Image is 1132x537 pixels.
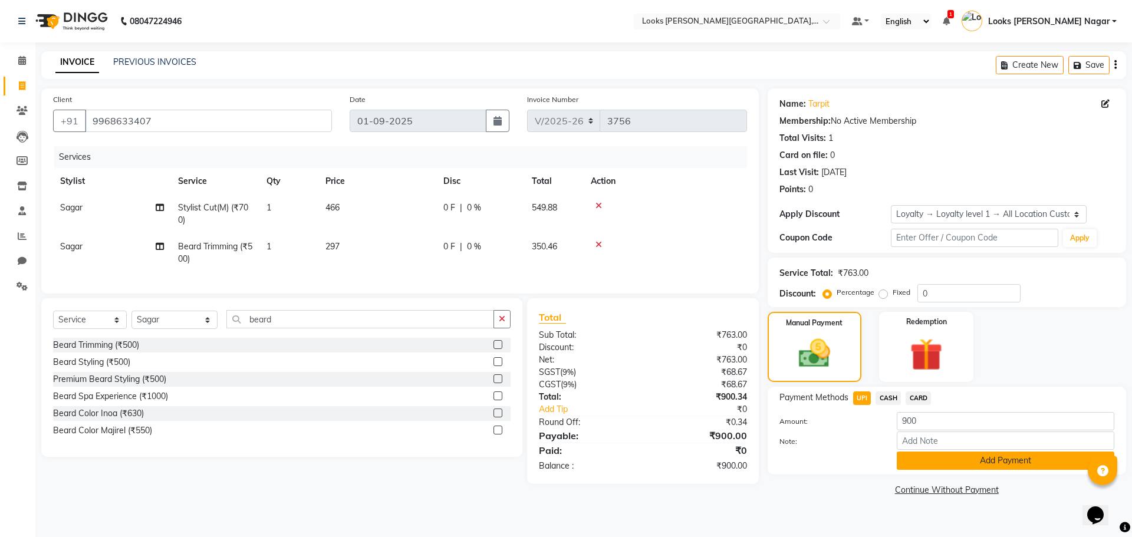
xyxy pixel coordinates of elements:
[325,241,340,252] span: 297
[771,416,888,427] label: Amount:
[530,403,662,416] a: Add Tip
[562,367,574,377] span: 9%
[53,168,171,195] th: Stylist
[53,407,144,420] div: Beard Color Inoa (₹630)
[779,208,891,220] div: Apply Discount
[779,115,1114,127] div: No Active Membership
[837,287,874,298] label: Percentage
[53,94,72,105] label: Client
[539,379,561,390] span: CGST
[130,5,182,38] b: 08047224946
[266,202,271,213] span: 1
[643,354,755,366] div: ₹763.00
[350,94,366,105] label: Date
[467,202,481,214] span: 0 %
[779,391,848,404] span: Payment Methods
[779,98,806,110] div: Name:
[539,311,566,324] span: Total
[532,202,557,213] span: 549.88
[530,429,643,443] div: Payable:
[443,241,455,253] span: 0 F
[897,431,1114,450] input: Add Note
[779,149,828,162] div: Card on file:
[897,412,1114,430] input: Amount
[786,318,843,328] label: Manual Payment
[178,202,248,225] span: Stylist Cut(M) (₹700)
[771,436,888,447] label: Note:
[530,378,643,391] div: ( )
[662,403,755,416] div: ₹0
[530,443,643,457] div: Paid:
[962,11,982,31] img: Looks Kamla Nagar
[53,356,130,368] div: Beard Styling (₹500)
[779,288,816,300] div: Discount:
[443,202,455,214] span: 0 F
[643,391,755,403] div: ₹900.34
[226,310,494,328] input: Search or Scan
[808,183,813,196] div: 0
[530,354,643,366] div: Net:
[171,168,259,195] th: Service
[779,166,819,179] div: Last Visit:
[53,390,168,403] div: Beard Spa Experience (₹1000)
[530,391,643,403] div: Total:
[988,15,1110,28] span: Looks [PERSON_NAME] Nagar
[943,16,950,27] a: 1
[530,341,643,354] div: Discount:
[527,94,578,105] label: Invoice Number
[436,168,525,195] th: Disc
[830,149,835,162] div: 0
[947,10,954,18] span: 1
[53,339,139,351] div: Beard Trimming (₹500)
[1068,56,1110,74] button: Save
[891,229,1058,247] input: Enter Offer / Coupon Code
[539,367,560,377] span: SGST
[789,335,840,371] img: _cash.svg
[54,146,756,168] div: Services
[266,241,271,252] span: 1
[53,373,166,386] div: Premium Beard Styling (₹500)
[643,341,755,354] div: ₹0
[853,391,871,405] span: UPI
[530,366,643,378] div: ( )
[876,391,901,405] span: CASH
[467,241,481,253] span: 0 %
[828,132,833,144] div: 1
[821,166,847,179] div: [DATE]
[643,366,755,378] div: ₹68.67
[643,329,755,341] div: ₹763.00
[259,168,318,195] th: Qty
[460,202,462,214] span: |
[530,416,643,429] div: Round Off:
[584,168,747,195] th: Action
[643,429,755,443] div: ₹900.00
[893,287,910,298] label: Fixed
[530,460,643,472] div: Balance :
[30,5,111,38] img: logo
[113,57,196,67] a: PREVIOUS INVOICES
[60,202,83,213] span: Sagar
[779,267,833,279] div: Service Total:
[906,391,931,405] span: CARD
[838,267,868,279] div: ₹763.00
[643,416,755,429] div: ₹0.34
[996,56,1064,74] button: Create New
[55,52,99,73] a: INVOICE
[53,424,152,437] div: Beard Color Majirel (₹550)
[85,110,332,132] input: Search by Name/Mobile/Email/Code
[53,110,86,132] button: +91
[325,202,340,213] span: 466
[460,241,462,253] span: |
[779,115,831,127] div: Membership:
[779,183,806,196] div: Points:
[643,460,755,472] div: ₹900.00
[532,241,557,252] span: 350.46
[563,380,574,389] span: 9%
[906,317,947,327] label: Redemption
[530,329,643,341] div: Sub Total:
[1082,490,1120,525] iframe: chat widget
[779,132,826,144] div: Total Visits:
[643,378,755,391] div: ₹68.67
[779,232,891,244] div: Coupon Code
[318,168,436,195] th: Price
